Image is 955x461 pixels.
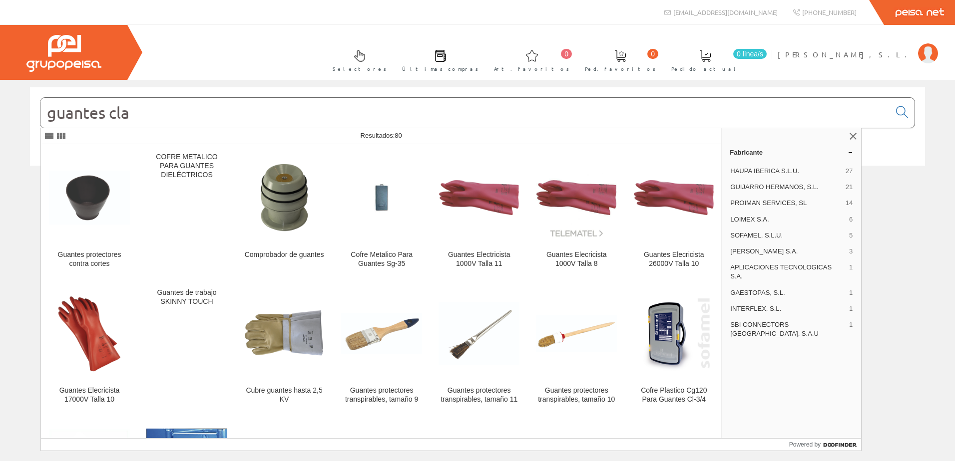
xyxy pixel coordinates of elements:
[333,280,430,416] a: Guantes protectores transpirables, tamaño 9 Guantes protectores transpirables, tamaño 9
[849,304,853,313] span: 1
[49,250,130,268] div: Guantes protectores contra cortes
[633,293,714,374] img: Cofre Plastico Cg120 Para Guantes Cl-3/4
[528,145,625,280] a: Guantes Elecricista 1000V Talla 8 Guantes Elecricista 1000V Talla 8
[341,250,422,268] div: Cofre Metalico Para Guantes Sg-35
[730,263,845,281] span: APLICACIONES TECNOLOGICAS S.A.
[236,280,333,416] a: Cubre guantes hasta 2,5 KV Cubre guantes hasta 2,5 KV
[49,171,130,225] img: Guantes protectores contra cortes
[846,183,853,192] span: 21
[341,386,422,404] div: Guantes protectores transpirables, tamaño 9
[789,440,821,449] span: Powered by
[778,41,938,51] a: [PERSON_NAME], S.L.
[431,280,527,416] a: Guantes protectores transpirables, tamaño 11 Guantes protectores transpirables, tamaño 11
[730,247,845,256] span: [PERSON_NAME] S.A.
[536,157,617,238] img: Guantes Elecricista 1000V Talla 8
[673,8,778,16] span: [EMAIL_ADDRESS][DOMAIN_NAME]
[26,35,101,72] img: Grupo Peisa
[49,386,130,404] div: Guantes Elecricista 17000V Talla 10
[561,49,572,59] span: 0
[392,41,483,78] a: Últimas compras
[402,64,478,74] span: Últimas compras
[528,280,625,416] a: Guantes protectores transpirables, tamaño 10 Guantes protectores transpirables, tamaño 10
[730,199,842,208] span: PROIMAN SERVICES, SL
[146,153,227,180] div: COFRE METALICO PARA GUANTES DIELÉCTRICOS
[849,247,853,256] span: 3
[30,178,925,187] div: © Grupo Peisa
[536,386,617,404] div: Guantes protectores transpirables, tamaño 10
[846,199,853,208] span: 14
[730,304,845,313] span: INTERFLEX, S.L.
[244,386,325,404] div: Cubre guantes hasta 2,5 KV
[722,144,861,160] a: Fabricante
[789,439,862,451] a: Powered by
[849,231,853,240] span: 5
[730,183,842,192] span: GUIJARRO HERMANOS, S.L.
[846,167,853,176] span: 27
[41,280,138,416] a: Guantes Elecricista 17000V Talla 10 Guantes Elecricista 17000V Talla 10
[49,293,130,374] img: Guantes Elecricista 17000V Talla 10
[625,280,722,416] a: Cofre Plastico Cg120 Para Guantes Cl-3/4 Cofre Plastico Cg120 Para Guantes Cl-3/4
[730,320,845,338] span: SBI CONNECTORS [GEOGRAPHIC_DATA], S.A.U
[633,250,714,268] div: Guantes Elecricista 26000V Talla 10
[671,64,739,74] span: Pedido actual
[244,157,325,238] img: Comprobador de guantes
[138,280,235,416] a: Guantes de trabajo SKINNY TOUCH
[536,315,617,352] img: Guantes protectores transpirables, tamaño 10
[323,41,392,78] a: Selectores
[395,132,402,139] span: 80
[733,49,767,59] span: 0 línea/s
[333,64,387,74] span: Selectores
[633,386,714,404] div: Cofre Plastico Cg120 Para Guantes Cl-3/4
[439,386,519,404] div: Guantes protectores transpirables, tamaño 11
[244,250,325,259] div: Comprobador de guantes
[849,263,853,281] span: 1
[802,8,857,16] span: [PHONE_NUMBER]
[439,157,519,238] img: Guantes Electricista 1000V Talla 11
[536,250,617,268] div: Guantes Elecricista 1000V Talla 8
[849,215,853,224] span: 6
[244,293,325,374] img: Cubre guantes hasta 2,5 KV
[361,132,402,139] span: Resultados:
[494,64,569,74] span: Art. favoritos
[439,302,519,366] img: Guantes protectores transpirables, tamaño 11
[778,49,913,59] span: [PERSON_NAME], S.L.
[849,288,853,297] span: 1
[40,98,890,128] input: Buscar...
[333,145,430,280] a: Cofre Metalico Para Guantes Sg-35 Cofre Metalico Para Guantes Sg-35
[341,313,422,355] img: Guantes protectores transpirables, tamaño 9
[633,157,714,238] img: Guantes Elecricista 26000V Talla 10
[730,167,842,176] span: HAUPA IBERICA S.L.U.
[439,250,519,268] div: Guantes Electricista 1000V Talla 11
[41,145,138,280] a: Guantes protectores contra cortes Guantes protectores contra cortes
[138,145,235,280] a: COFRE METALICO PARA GUANTES DIELÉCTRICOS
[341,157,422,238] img: Cofre Metalico Para Guantes Sg-35
[146,288,227,306] div: Guantes de trabajo SKINNY TOUCH
[585,64,656,74] span: Ped. favoritos
[625,145,722,280] a: Guantes Elecricista 26000V Talla 10 Guantes Elecricista 26000V Talla 10
[730,215,845,224] span: LOIMEX S.A.
[849,320,853,338] span: 1
[431,145,527,280] a: Guantes Electricista 1000V Talla 11 Guantes Electricista 1000V Talla 11
[236,145,333,280] a: Comprobador de guantes Comprobador de guantes
[730,231,845,240] span: SOFAMEL, S.L.U.
[730,288,845,297] span: GAESTOPAS, S.L.
[647,49,658,59] span: 0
